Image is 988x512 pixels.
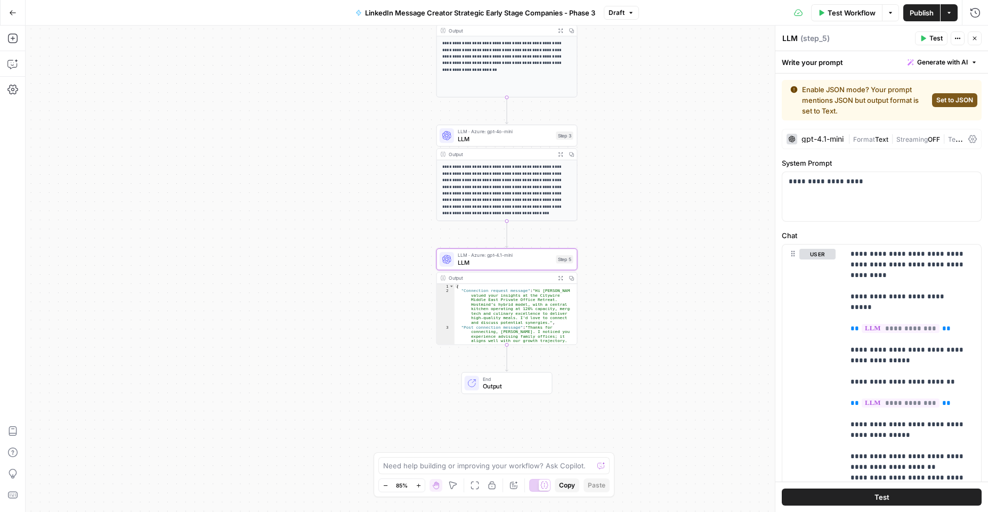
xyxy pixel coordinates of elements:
[559,481,575,490] span: Copy
[365,7,595,18] span: LinkedIn Message Creator Strategic Early Stage Companies - Phase 3
[948,133,965,144] span: Temp
[436,248,578,345] div: LLM · Azure: gpt-4.1-miniLLMStep 5Output{ "Connection request message":"Hi [PERSON_NAME], I value...
[811,4,882,21] button: Test Workflow
[875,135,888,143] span: Text
[888,133,896,144] span: |
[449,284,454,289] span: Toggle code folding, rows 1 through 4
[917,58,968,67] span: Generate with AI
[449,27,553,34] div: Output
[458,258,553,267] span: LLM
[458,134,553,143] span: LLM
[928,135,940,143] span: OFF
[848,133,853,144] span: |
[436,284,454,289] div: 1
[458,128,553,135] span: LLM · Azure: gpt-4o-mini
[828,7,876,18] span: Test Workflow
[556,132,573,140] div: Step 3
[584,478,610,492] button: Paste
[458,251,553,259] span: LLM · Azure: gpt-4.1-mini
[604,6,639,20] button: Draft
[896,135,928,143] span: Streaming
[874,492,889,502] span: Test
[903,55,982,69] button: Generate with AI
[910,7,934,18] span: Publish
[799,249,836,259] button: user
[555,478,579,492] button: Copy
[396,481,408,490] span: 85%
[782,230,982,241] label: Chat
[782,489,982,506] button: Test
[903,4,940,21] button: Publish
[505,221,508,248] g: Edge from step_3 to step_5
[436,325,454,389] div: 3
[588,481,605,490] span: Paste
[449,274,553,282] div: Output
[349,4,602,21] button: LinkedIn Message Creator Strategic Early Stage Companies - Phase 3
[940,133,948,144] span: |
[483,381,545,391] span: Output
[915,31,947,45] button: Test
[505,345,508,371] g: Edge from step_5 to end
[609,8,625,18] span: Draft
[790,84,928,116] div: Enable JSON mode? Your prompt mentions JSON but output format is set to Text.
[436,372,578,394] div: EndOutput
[449,151,553,158] div: Output
[775,51,988,73] div: Write your prompt
[801,135,844,143] div: gpt-4.1-mini
[556,255,573,263] div: Step 5
[853,135,875,143] span: Format
[436,288,454,324] div: 2
[936,95,973,105] span: Set to JSON
[505,97,508,124] g: Edge from step_1 to step_3
[782,33,798,44] textarea: LLM
[800,33,830,44] span: ( step_5 )
[929,34,943,43] span: Test
[932,93,977,107] button: Set to JSON
[483,375,545,383] span: End
[782,158,982,168] label: System Prompt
